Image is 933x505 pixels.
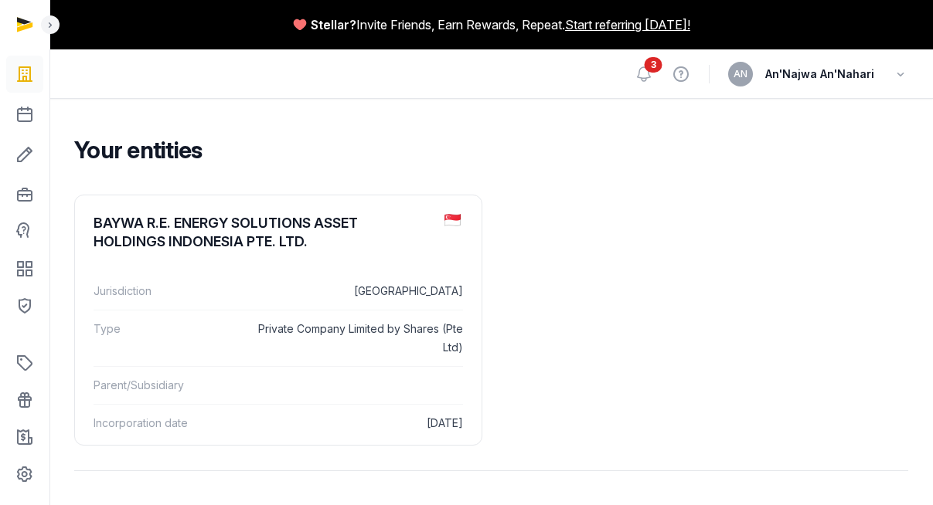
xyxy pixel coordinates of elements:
[249,414,463,432] dd: [DATE]
[94,414,237,432] dt: Incorporation date
[74,136,896,164] h2: Your entities
[94,214,432,251] div: BAYWA R.E. ENERGY SOLUTIONS ASSET HOLDINGS INDONESIA PTE. LTD.
[94,320,237,357] dt: Type
[311,15,356,34] span: Stellar?
[94,282,237,300] dt: Jurisdiction
[765,65,874,83] span: An'Najwa An'Nahari
[728,62,753,86] button: AN
[856,431,933,505] iframe: Chat Widget
[249,320,463,357] dd: Private Company Limited by Shares (Pte Ltd)
[734,69,747,79] span: AN
[645,57,662,73] span: 3
[94,376,237,395] dt: Parent/Subsidiary
[565,15,690,34] a: Start referring [DATE]!
[444,214,461,226] img: sg.png
[75,195,482,454] a: BAYWA R.E. ENERGY SOLUTIONS ASSET HOLDINGS INDONESIA PTE. LTD.Jurisdiction[GEOGRAPHIC_DATA]TypePr...
[249,282,463,300] dd: [GEOGRAPHIC_DATA]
